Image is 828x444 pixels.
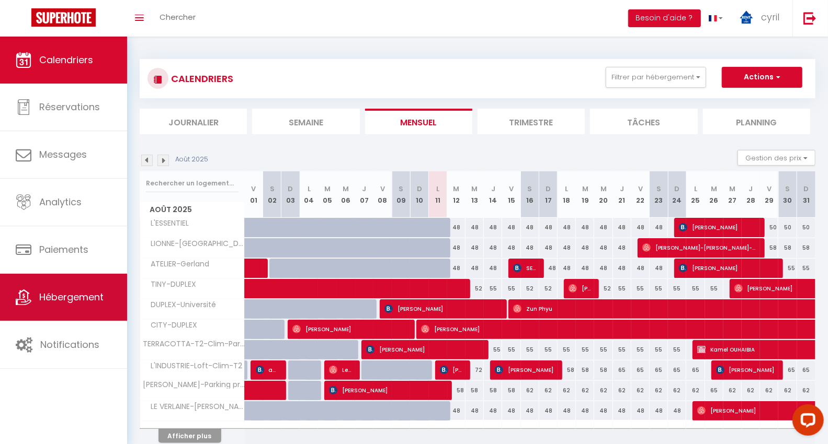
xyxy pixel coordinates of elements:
img: Super Booking [31,8,96,27]
span: cyril [761,10,779,24]
th: 14 [484,171,502,218]
abbr: V [638,184,643,194]
abbr: J [749,184,753,194]
th: 07 [355,171,373,218]
div: 65 [631,360,650,380]
li: Semaine [252,109,359,134]
abbr: L [565,184,569,194]
div: 48 [447,238,466,258]
th: 04 [300,171,318,218]
div: 55 [539,340,558,359]
span: [PERSON_NAME] [292,319,409,339]
span: ATELIER-Gerland [142,259,212,270]
div: 55 [502,340,520,359]
div: 62 [576,381,594,400]
th: 23 [650,171,668,218]
p: Août 2025 [175,155,208,165]
div: 48 [576,218,594,237]
abbr: V [767,184,772,194]
div: 48 [558,218,576,237]
div: 48 [650,401,668,420]
li: Mensuel [365,109,472,134]
iframe: LiveChat chat widget [784,400,828,444]
div: 48 [539,259,558,278]
div: 48 [502,401,520,420]
div: 65 [778,360,797,380]
abbr: S [399,184,403,194]
button: Gestion des prix [738,150,815,166]
th: 25 [686,171,705,218]
abbr: M [324,184,331,194]
abbr: D [417,184,422,194]
div: 62 [631,381,650,400]
button: Besoin d'aide ? [628,9,701,27]
div: 48 [447,401,466,420]
span: Notifications [40,338,99,351]
span: [PERSON_NAME] [495,360,556,380]
span: Hébergement [39,290,104,303]
div: 48 [558,401,576,420]
div: 48 [502,238,520,258]
div: 55 [705,279,723,298]
span: CITY-DUPLEX [142,320,200,331]
span: Août 2025 [140,202,244,217]
div: 48 [484,218,502,237]
div: 55 [631,340,650,359]
button: Actions [722,67,802,88]
th: 01 [245,171,263,218]
span: amine ylles [256,360,280,380]
abbr: S [656,184,661,194]
div: 55 [650,279,668,298]
div: 65 [705,381,723,400]
div: 48 [484,238,502,258]
span: SEBASTIEN DER VARTANIAN [513,258,538,278]
span: [PERSON_NAME]-[PERSON_NAME]-[PERSON_NAME] [642,238,758,258]
abbr: D [288,184,293,194]
div: 48 [466,218,484,237]
li: Trimestre [478,109,585,134]
div: 72 [466,360,484,380]
th: 10 [410,171,428,218]
th: 19 [576,171,594,218]
th: 26 [705,171,723,218]
th: 11 [429,171,447,218]
th: 28 [742,171,760,218]
th: 17 [539,171,558,218]
input: Rechercher un logement... [146,174,239,193]
div: 48 [594,259,613,278]
div: 58 [466,381,484,400]
div: 55 [797,259,815,278]
div: 58 [797,238,815,258]
abbr: L [436,184,439,194]
div: 55 [631,279,650,298]
div: 58 [778,238,797,258]
div: 48 [539,218,558,237]
abbr: M [343,184,349,194]
div: 62 [723,381,742,400]
div: 55 [594,340,613,359]
div: 48 [466,238,484,258]
abbr: V [380,184,385,194]
span: TINY-DUPLEX [142,279,199,290]
div: 62 [742,381,760,400]
div: 62 [613,381,631,400]
th: 22 [631,171,650,218]
abbr: J [362,184,366,194]
abbr: D [675,184,680,194]
span: Lenn-[PERSON_NAME] [329,360,354,380]
div: 48 [502,218,520,237]
th: 21 [613,171,631,218]
div: 48 [613,259,631,278]
div: 55 [521,340,539,359]
span: [PERSON_NAME] [384,299,501,319]
div: 55 [613,340,631,359]
th: 24 [668,171,686,218]
span: TERRACOTTA-T2-Clim-Parking privé gratuit [142,340,246,348]
div: 48 [613,238,631,258]
div: 62 [778,381,797,400]
th: 27 [723,171,742,218]
span: [PERSON_NAME] [329,380,445,400]
span: [PERSON_NAME] [679,258,777,278]
div: 58 [594,360,613,380]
